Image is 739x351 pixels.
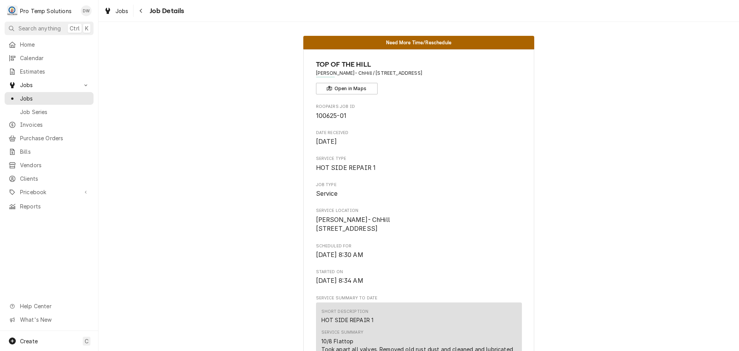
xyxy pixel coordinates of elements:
div: Service Location [316,208,522,233]
span: Job Type [316,189,522,198]
span: Need More Time/Reschedule [386,40,451,45]
span: Roopairs Job ID [316,104,522,110]
div: Pro Temp Solutions's Avatar [7,5,18,16]
span: Purchase Orders [20,134,90,142]
span: Started On [316,276,522,286]
div: Job Type [316,182,522,198]
span: Started On [316,269,522,275]
div: Client Information [316,59,522,94]
div: Service Summary [321,329,363,336]
span: Job Type [316,182,522,188]
span: C [85,337,89,345]
div: Scheduled For [316,243,522,260]
span: Job Details [147,6,184,16]
span: HOT SIDE REPAIR 1 [316,164,376,171]
span: Service Location [316,208,522,214]
span: Create [20,338,38,344]
span: Roopairs Job ID [316,111,522,121]
a: Vendors [5,159,94,171]
span: 100625-01 [316,112,346,119]
div: Dana Williams's Avatar [81,5,92,16]
span: Jobs [20,81,78,89]
span: Address [316,70,522,77]
span: Name [316,59,522,70]
span: Invoices [20,121,90,129]
span: [DATE] 8:34 AM [316,277,363,284]
span: K [85,24,89,32]
span: [PERSON_NAME]- ChHill [STREET_ADDRESS] [316,216,390,233]
a: Purchase Orders [5,132,94,144]
span: Service Type [316,156,522,162]
a: Estimates [5,65,94,78]
span: Date Received [316,130,522,136]
button: Navigate back [135,5,147,17]
button: Search anythingCtrlK [5,22,94,35]
span: Service Summary To Date [316,295,522,301]
a: Go to Jobs [5,79,94,91]
span: Ctrl [70,24,80,32]
span: Home [20,40,90,49]
span: Calendar [20,54,90,62]
a: Bills [5,145,94,158]
span: Search anything [18,24,61,32]
div: DW [81,5,92,16]
a: Home [5,38,94,51]
div: Roopairs Job ID [316,104,522,120]
a: Calendar [5,52,94,64]
span: Service [316,190,338,197]
span: Jobs [20,94,90,102]
span: Scheduled For [316,243,522,249]
a: Jobs [5,92,94,105]
span: Reports [20,202,90,210]
div: HOT SIDE REPAIR 1 [321,316,374,324]
a: Jobs [101,5,132,17]
a: Invoices [5,118,94,131]
button: Open in Maps [316,83,378,94]
span: Bills [20,148,90,156]
span: Clients [20,175,90,183]
a: Go to Pricebook [5,186,94,198]
a: Go to What's New [5,313,94,326]
span: Help Center [20,302,89,310]
span: Date Received [316,137,522,146]
a: Clients [5,172,94,185]
span: [DATE] [316,138,337,145]
a: Reports [5,200,94,213]
span: Service Location [316,215,522,233]
div: Short Description [321,309,369,315]
div: Date Received [316,130,522,146]
span: Vendors [20,161,90,169]
div: Status [303,36,534,49]
div: Started On [316,269,522,286]
span: Scheduled For [316,250,522,260]
div: Service Type [316,156,522,172]
span: Pricebook [20,188,78,196]
span: Jobs [115,7,129,15]
span: Service Type [316,163,522,173]
a: Job Series [5,106,94,118]
span: [DATE] 8:30 AM [316,251,363,259]
div: Pro Temp Solutions [20,7,72,15]
span: Job Series [20,108,90,116]
span: What's New [20,316,89,324]
span: Estimates [20,67,90,76]
a: Go to Help Center [5,300,94,312]
div: P [7,5,18,16]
